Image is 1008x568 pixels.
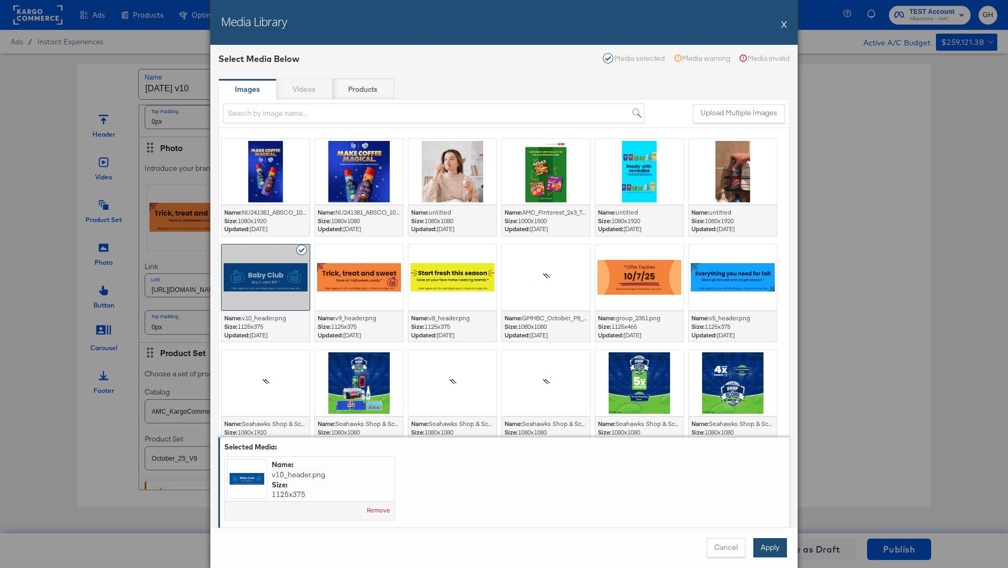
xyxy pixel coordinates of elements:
[691,420,709,428] strong: Name:
[429,314,470,322] span: v8_header.png
[224,420,242,428] strong: Name:
[674,53,730,64] div: Media warning
[224,217,307,225] div: 1080 x 1920
[691,225,717,233] strong: Updated:
[411,437,494,445] span: [DATE]
[691,217,705,225] strong: Size:
[598,331,624,339] strong: Updated:
[598,225,624,233] strong: Updated:
[318,428,331,436] strong: Size:
[505,225,587,233] span: [DATE]
[429,420,619,428] span: Seahawks Shop & Score Seattle FY25_Facebook_Carousel_3_F2.jpg
[318,322,400,331] div: 1125 x 375
[598,420,616,428] strong: Name:
[224,225,250,233] strong: Updated:
[505,331,530,339] strong: Updated:
[224,225,307,233] span: [DATE]
[411,437,437,445] strong: Updated:
[224,331,250,339] strong: Updated:
[691,217,774,225] div: 1080 x 1920
[505,225,530,233] strong: Updated:
[505,322,587,331] div: 1080 x 1080
[318,208,335,216] strong: Name:
[318,331,400,340] span: [DATE]
[318,437,400,445] span: [DATE]
[318,225,343,233] strong: Updated:
[318,331,343,339] strong: Updated:
[505,428,587,437] div: 1080 x 1080
[691,437,774,445] span: [DATE]
[505,428,518,436] strong: Size:
[348,84,377,94] strong: Products
[335,420,511,428] span: Seahawks Shop & Score Seattle FY25_Facebook_Feed_V10.jpg
[598,437,624,445] strong: Updated:
[598,217,611,225] strong: Size:
[598,314,616,322] strong: Name:
[691,437,717,445] strong: Updated:
[739,53,790,64] div: Media invalid
[709,420,899,428] span: Seahawks Shop & Score Seattle FY25_Facebook_Carousel_1_F3.jpg
[603,53,665,64] div: Media selected
[411,225,494,233] span: [DATE]
[224,428,307,437] div: 1080 x 1920
[598,428,681,437] div: 1080 x 1080
[411,331,494,340] span: [DATE]
[318,225,400,233] span: [DATE]
[598,217,681,225] div: 1080 x 1920
[709,314,750,322] span: v5_header.png
[272,470,325,480] span: v10_header.png
[242,208,445,216] span: NU241381_ABSCO_10p1_CM_Harry_Potter_Meta_Story_1080x1920_FA.jpg
[505,208,522,216] strong: Name:
[522,420,712,428] span: Seahawks Shop & Score Seattle FY25_Facebook_Carousel_2_F2.jpg
[429,208,451,216] span: untitled
[411,217,424,225] strong: Size:
[318,322,331,330] strong: Size:
[616,420,806,428] span: Seahawks Shop & Score Seattle FY25_Facebook_Carousel_3_F5.jpg
[598,208,616,216] strong: Name:
[224,314,242,322] strong: Name:
[411,331,437,339] strong: Updated:
[522,314,710,322] span: GMHBC_October_P8_Contet_Creator_FBIG_Static_WAVE 1(V12).jpg
[411,322,424,330] strong: Size:
[224,322,307,331] div: 1125 x 375
[753,538,787,557] button: Apply
[318,314,335,322] strong: Name:
[318,428,400,437] div: 1080 x 1080
[598,331,681,340] span: [DATE]
[318,437,343,445] strong: Updated:
[272,480,389,490] div: Size:
[709,208,731,216] span: untitled
[691,428,705,436] strong: Size:
[707,538,745,557] button: Cancel
[335,314,376,322] span: v9_header.png
[598,428,611,436] strong: Size:
[691,322,705,330] strong: Size:
[598,322,681,331] div: 1125 x 465
[272,460,389,470] div: Name:
[598,225,681,233] span: [DATE]
[224,437,307,445] span: [DATE]
[691,331,774,340] span: [DATE]
[411,225,437,233] strong: Updated:
[598,322,611,330] strong: Size:
[598,437,681,445] span: [DATE]
[318,217,400,225] div: 1080 x 1080
[411,208,429,216] strong: Name:
[318,217,331,225] strong: Size:
[218,53,300,65] div: Select Media Below
[691,314,709,322] strong: Name:
[505,437,587,445] span: [DATE]
[691,225,774,233] span: [DATE]
[318,420,335,428] strong: Name:
[691,208,709,216] strong: Name:
[505,437,530,445] strong: Updated:
[367,506,390,515] button: Remove
[224,428,238,436] strong: Size:
[224,437,250,445] strong: Updated:
[693,104,785,123] button: Upload Multiple Images
[221,13,287,29] h2: Media Library
[242,314,286,322] span: v10_header.png
[691,331,717,339] strong: Updated:
[505,217,587,225] div: 1000 x 1500
[411,428,494,437] div: 1080 x 1080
